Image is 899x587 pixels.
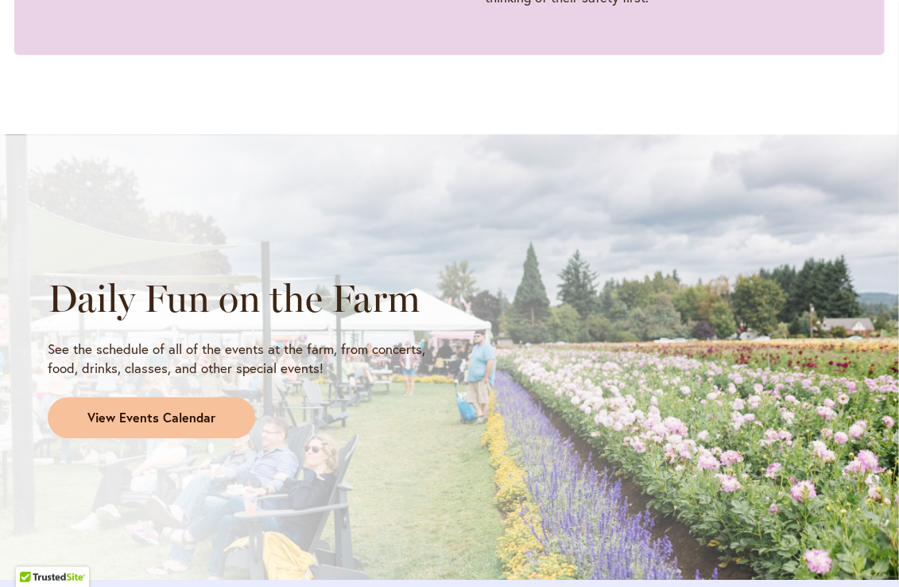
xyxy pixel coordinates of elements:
a: View Events Calendar [48,397,255,438]
h2: Daily Fun on the Farm [48,276,436,321]
span: View Events Calendar [87,409,215,427]
p: See the schedule of all of the events at the farm, from concerts, food, drinks, classes, and othe... [48,340,436,378]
